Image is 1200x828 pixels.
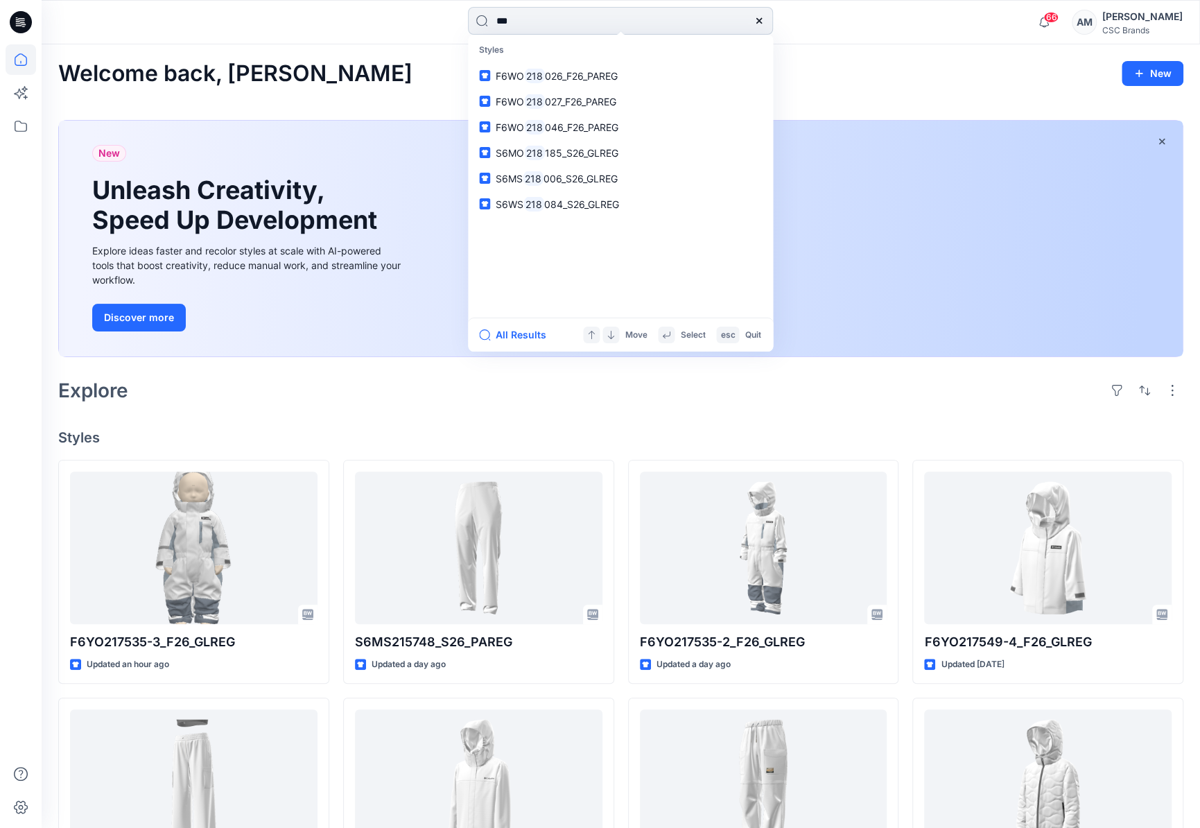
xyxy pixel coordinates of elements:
[496,96,524,107] span: F6WO
[656,657,731,672] p: Updated a day ago
[471,63,770,89] a: F6WO218026_F26_PAREG
[625,328,647,343] p: Move
[496,121,524,133] span: F6WO
[523,196,544,212] mark: 218
[524,145,545,161] mark: 218
[544,173,618,184] span: 006_S26_GLREG
[87,657,169,672] p: Updated an hour ago
[924,472,1172,625] a: F6YO217549-4_F26_GLREG
[471,114,770,140] a: F6WO218046_F26_PAREG
[1043,12,1059,23] span: 66
[58,379,128,402] h2: Explore
[496,198,523,210] span: S6WS
[544,198,619,210] span: 084_S26_GLREG
[58,61,412,87] h2: Welcome back, [PERSON_NAME]
[941,657,1004,672] p: Updated [DATE]
[471,140,770,166] a: S6MO218185_S26_GLREG
[98,145,120,162] span: New
[640,632,887,652] p: F6YO217535-2_F26_GLREG
[1102,8,1183,25] div: [PERSON_NAME]
[355,472,602,625] a: S6MS215748_S26_PAREG
[70,632,318,652] p: F6YO217535-3_F26_GLREG
[545,70,618,82] span: 026_F26_PAREG
[496,173,523,184] span: S6MS
[545,96,616,107] span: 027_F26_PAREG
[720,328,735,343] p: esc
[1102,25,1183,35] div: CSC Brands
[471,37,770,63] p: Styles
[545,147,618,159] span: 185_S26_GLREG
[545,121,618,133] span: 046_F26_PAREG
[92,304,404,331] a: Discover more
[496,147,524,159] span: S6MO
[745,328,760,343] p: Quit
[372,657,446,672] p: Updated a day ago
[1072,10,1097,35] div: AM
[355,632,602,652] p: S6MS215748_S26_PAREG
[524,94,545,110] mark: 218
[70,472,318,625] a: F6YO217535-3_F26_GLREG
[523,171,544,187] mark: 218
[92,243,404,287] div: Explore ideas faster and recolor styles at scale with AI-powered tools that boost creativity, red...
[471,191,770,217] a: S6WS218084_S26_GLREG
[680,328,705,343] p: Select
[58,429,1183,446] h4: Styles
[92,175,383,235] h1: Unleash Creativity, Speed Up Development
[479,327,555,343] button: All Results
[471,166,770,191] a: S6MS218006_S26_GLREG
[640,472,887,625] a: F6YO217535-2_F26_GLREG
[1122,61,1183,86] button: New
[924,632,1172,652] p: F6YO217549-4_F26_GLREG
[496,70,524,82] span: F6WO
[524,119,545,135] mark: 218
[471,89,770,114] a: F6WO218027_F26_PAREG
[524,68,545,84] mark: 218
[92,304,186,331] button: Discover more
